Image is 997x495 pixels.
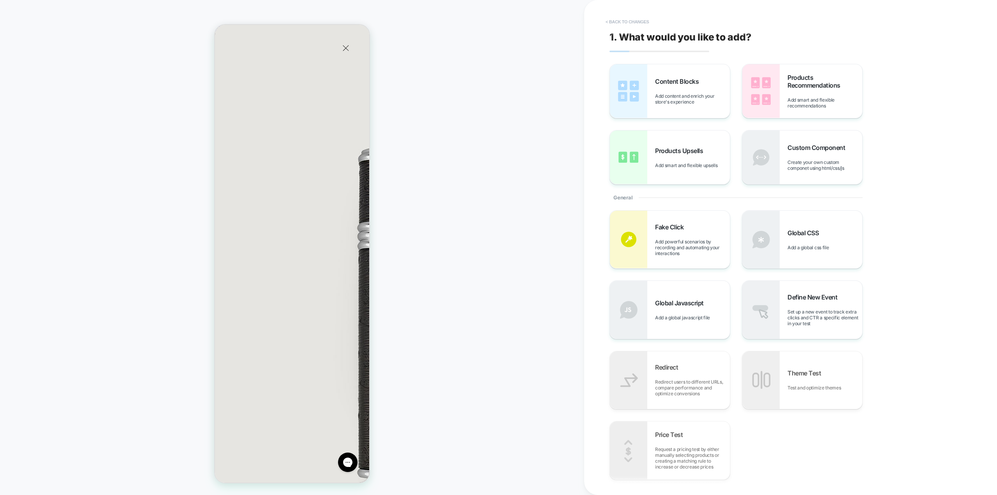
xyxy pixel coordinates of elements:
span: 1. What would you like to add? [609,31,751,43]
div: General [609,185,863,210]
span: Add powerful scenarios by recording and automating your interactions [655,239,730,256]
span: Products Recommendations [787,74,862,89]
span: Products Upsells [655,147,707,155]
span: Add content and enrich your store's experience [655,93,730,105]
iframe: Gorgias live chat messenger [119,425,146,450]
span: Add a global css file [787,245,833,250]
span: Define New Event [787,293,841,301]
span: Add smart and flexible upsells [655,162,721,168]
span: Test and optimize themes [787,385,845,391]
span: Global CSS [787,229,823,237]
span: Custom Component [787,144,849,151]
button: < Back to changes [602,16,653,28]
span: Redirect [655,363,682,371]
span: Add a global javascript file [655,315,714,321]
span: Price Test [655,431,687,439]
span: Create your own custom componet using html/css/js [787,159,862,171]
span: Global Javascript [655,299,708,307]
span: Fake Click [655,223,687,231]
span: Request a pricing test by either manually selecting products or creating a matching rule to incre... [655,446,730,470]
span: Content Blocks [655,78,703,85]
span: Redirect users to different URLs, compare performance and optimize conversions [655,379,730,396]
span: Add smart and flexible recommendations [787,97,862,109]
span: Theme Test [787,369,825,377]
span: Set up a new event to track extra clicks and CTR a specific element in your test [787,309,862,326]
